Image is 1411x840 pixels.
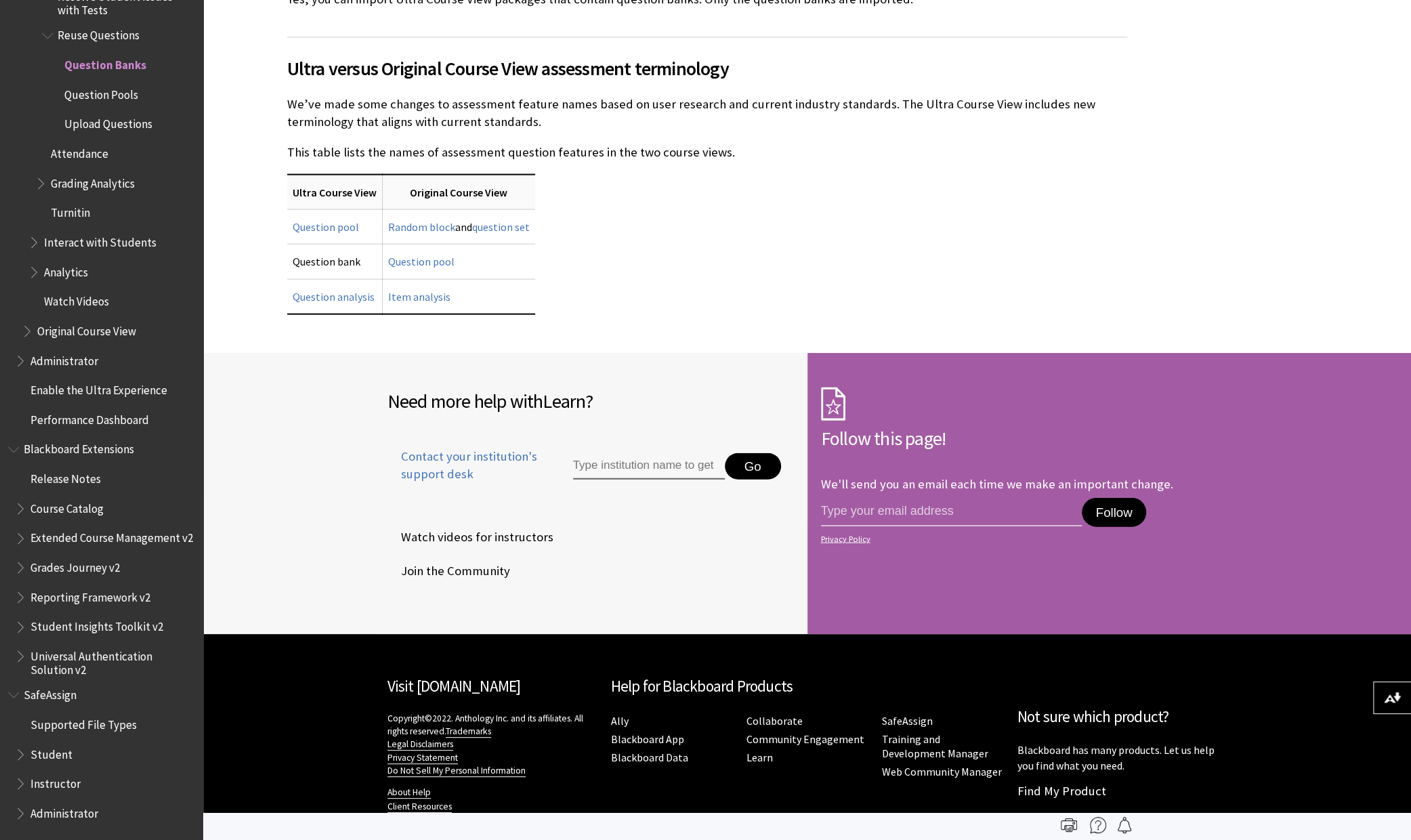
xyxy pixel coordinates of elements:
span: Learn [543,389,585,413]
a: About Help [387,786,431,799]
th: Ultra Course View [287,175,383,210]
span: Extended Course Management v2 [30,527,193,545]
img: Print [1061,817,1077,833]
span: Course Catalog [30,497,104,516]
p: Copyright©2022. Anthology Inc. and its affiliates. All rights reserved. [387,712,597,776]
a: Training and Development Manager [882,732,988,761]
span: Reporting Framework v2 [30,586,150,604]
span: Administrator [30,802,98,820]
span: Release Notes [30,467,101,486]
p: We'll send you an email each time we make an important change. [821,476,1173,492]
a: Random block [388,220,455,234]
a: Privacy Statement [387,752,458,764]
span: Grades Journey v2 [30,556,120,574]
span: Original Course View [37,320,136,338]
a: Ally [611,714,629,728]
span: Reuse Questions [58,24,140,43]
h2: Not sure which product? [1017,705,1227,729]
a: question set [472,220,530,234]
span: Student Insights Toolkit v2 [30,616,163,634]
a: Blackboard Data [611,751,688,765]
a: Learn [746,751,773,765]
input: email address [821,498,1082,526]
a: Question pool [388,255,455,269]
button: Follow [1082,498,1145,528]
span: Question Banks [64,54,146,72]
a: Client Resources [387,801,452,813]
span: Universal Authentication Solution v2 [30,645,194,677]
span: Watch Videos [44,290,109,308]
th: Original Course View [382,175,535,210]
span: SafeAssign [24,684,77,702]
span: Performance Dashboard [30,408,149,427]
span: Ultra versus Original Course View assessment terminology [287,54,1127,83]
button: Go [725,453,781,480]
h2: Need more help with ? [387,387,794,415]
a: Blackboard App [611,732,684,747]
span: Administrator [30,350,98,368]
span: Blackboard Extensions [24,438,134,457]
a: Collaborate [746,714,803,728]
span: Contact your institution's support desk [387,448,542,483]
span: Watch videos for instructors [387,527,553,547]
img: Follow this page [1116,817,1133,833]
span: Enable the Ultra Experience [30,379,167,397]
p: We’ve made some changes to assessment feature names based on user research and current industry s... [287,96,1127,131]
span: Interact with Students [44,231,156,249]
span: Student [30,743,72,761]
td: and [382,210,535,245]
a: Watch videos for instructors [387,527,556,547]
a: Legal Disclaimers [387,738,453,751]
td: Question bank [287,245,383,279]
a: Web Community Manager [882,765,1002,779]
a: Visit [DOMAIN_NAME] [387,676,521,696]
nav: Book outline for Blackboard SafeAssign [8,684,195,824]
p: This table lists the names of assessment question features in the two course views. [287,144,1127,161]
img: Subscription Icon [821,387,845,421]
span: Attendance [51,142,108,161]
p: Blackboard has many products. Let us help you find what you need. [1017,742,1227,773]
span: Question Pools [64,83,138,102]
span: Upload Questions [64,113,152,131]
a: Item analysis [388,290,450,304]
span: Grading Analytics [51,172,135,190]
span: Analytics [44,261,88,279]
a: Question pool [293,220,359,234]
a: SafeAssign [882,714,933,728]
h2: Help for Blackboard Products [611,675,1004,698]
span: Join the Community [387,561,510,581]
a: Question analysis [293,290,375,304]
span: Instructor [30,772,81,791]
img: More help [1090,817,1106,833]
a: Trademarks [446,726,491,738]
span: Supported File Types [30,713,137,732]
a: Do Not Sell My Personal Information [387,765,526,777]
h2: Follow this page! [821,424,1227,453]
a: Find My Product [1017,783,1106,799]
a: Contact your institution's support desk [387,448,542,499]
a: Community Engagement [746,732,864,747]
a: Join the Community [387,561,513,581]
a: Privacy Policy [821,534,1223,544]
span: Turnitin [51,202,90,220]
nav: Book outline for Blackboard Extensions [8,438,195,677]
input: Type institution name to get support [573,453,725,480]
